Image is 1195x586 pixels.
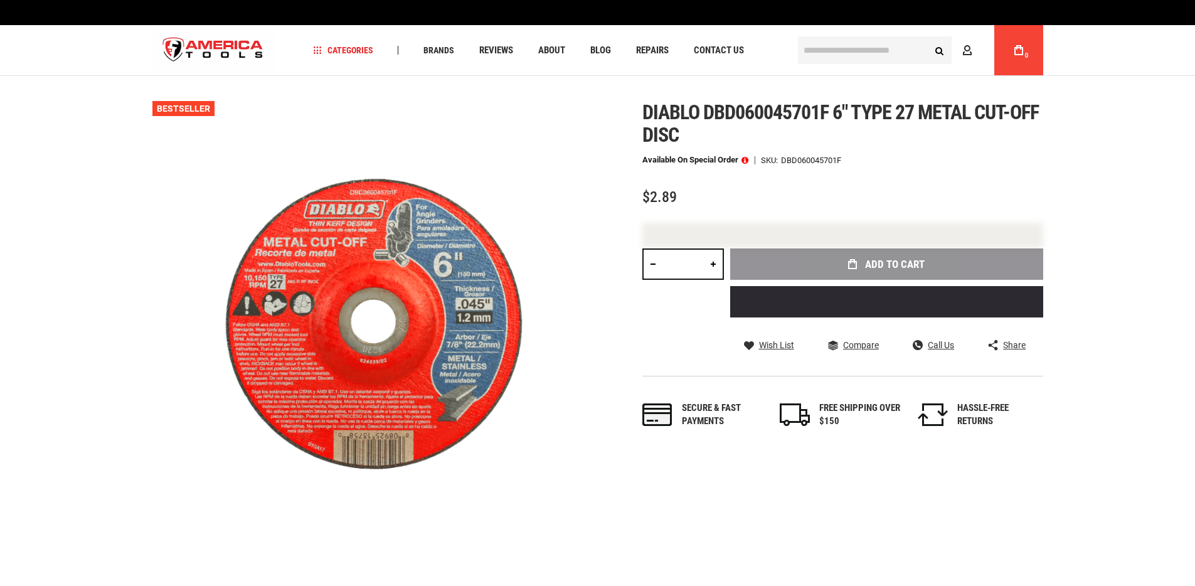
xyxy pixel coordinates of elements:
span: Contact Us [694,46,744,55]
span: Share [1003,341,1026,349]
div: HASSLE-FREE RETURNS [957,402,1039,429]
img: main product photo [152,101,598,546]
a: Call Us [913,339,954,351]
span: $2.89 [642,188,677,206]
a: 0 [1007,25,1031,75]
a: Repairs [630,42,674,59]
a: Compare [828,339,879,351]
span: Compare [843,341,879,349]
a: Categories [307,42,379,59]
div: DBD060045701F [781,156,841,164]
a: store logo [152,27,274,74]
strong: SKU [761,156,781,164]
span: Reviews [479,46,513,55]
div: FREE SHIPPING OVER $150 [819,402,901,429]
img: returns [918,403,948,426]
span: Call Us [928,341,954,349]
span: Repairs [636,46,669,55]
div: Secure & fast payments [682,402,763,429]
span: Brands [423,46,454,55]
span: About [538,46,565,55]
p: Available on Special Order [642,156,748,164]
a: Brands [418,42,460,59]
button: Search [928,38,952,62]
img: America Tools [152,27,274,74]
span: Diablo dbd060045701f 6" type 27 metal cut-off disc [642,100,1039,147]
a: Wish List [744,339,794,351]
a: Reviews [474,42,519,59]
span: Blog [590,46,611,55]
span: Wish List [759,341,794,349]
a: About [533,42,571,59]
a: Blog [585,42,617,59]
img: payments [642,403,672,426]
span: Categories [313,46,373,55]
span: 0 [1025,52,1029,59]
img: shipping [780,403,810,426]
a: Contact Us [688,42,750,59]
